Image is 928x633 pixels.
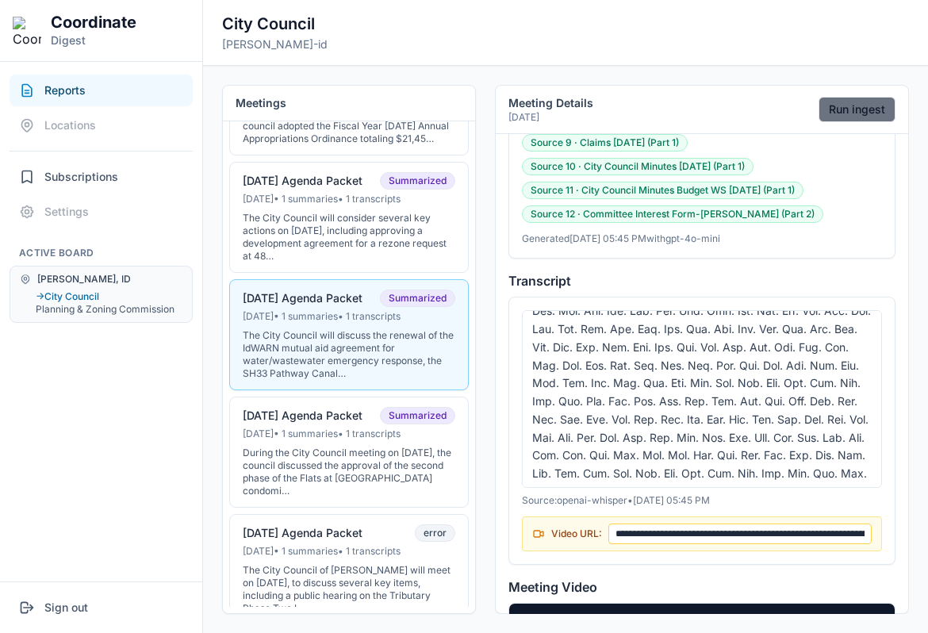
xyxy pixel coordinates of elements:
div: [DATE] • 1 summaries • 1 transcripts [243,193,455,205]
span: Settings [44,204,89,220]
div: During the City Council meeting on [DATE], the council discussed the approval of the second phase... [243,447,455,497]
button: Source 11 · City Council Minutes Budget WS [DATE] (Part 1) [522,182,803,199]
div: [DATE] • 1 summaries • 1 transcripts [243,545,455,558]
button: Locations [10,109,193,141]
button: Run ingest [819,97,895,122]
button: →City Council [36,290,182,303]
button: [DATE] Agenda Packeterror[DATE]• 1 summaries• 1 transcriptsThe City Council of [PERSON_NAME] will... [229,514,469,625]
button: [DATE] Agenda PacketSummarized[DATE]• 1 summaries• 1 transcriptsDuring the City Council meeting o... [229,397,469,508]
span: error [415,524,455,542]
div: [DATE] Agenda Packet [243,526,362,540]
span: [PERSON_NAME], ID [37,273,131,286]
button: Sign out [10,592,193,623]
span: Reports [44,82,86,98]
button: Source 9 · Claims [DATE] (Part 1) [522,134,688,152]
button: Reports [10,75,193,106]
p: [PERSON_NAME]-id [222,36,328,52]
span: Summarized [380,407,455,424]
div: The City Council of [PERSON_NAME] will meet on [DATE], to discuss several key items, including a ... [243,564,455,615]
div: Lo'i 0:27, dol si'am co adipi eli seddo eius tem inci utlabor etdolor magna al Enim 33ad, min ve'... [522,310,882,488]
p: Digest [51,33,136,48]
p: Generated [DATE] 05:45 PM with gpt-4o-mini [522,232,882,245]
h2: Meetings [236,95,462,111]
h4: Transcript [508,271,895,290]
h2: City Council [222,13,328,35]
div: The City Council will consider several key actions on [DATE], including approving a development a... [243,212,455,263]
div: [DATE] Agenda Packet [243,409,362,423]
h2: Active Board [10,247,193,259]
h2: Meeting Details [508,95,593,111]
button: [DATE] Agenda PacketSummarized[DATE]• 1 summaries• 1 transcriptsThe City Council will consider se... [229,162,469,273]
button: Source 10 · City Council Minutes [DATE] (Part 1) [522,158,754,175]
div: [DATE] • 1 summaries • 1 transcripts [243,428,455,440]
h4: Meeting Video [508,577,895,597]
h1: Coordinate [51,13,136,33]
button: Planning & Zoning Commission [36,303,182,316]
p: [DATE] [508,111,593,124]
button: Subscriptions [10,161,193,193]
div: [DATE] Agenda Packet [243,174,362,188]
div: [DATE] • 1 summaries • 1 transcripts [243,310,455,323]
div: [DATE] Agenda Packet [243,291,362,305]
span: Locations [44,117,96,133]
div: The City Council will discuss the renewal of the IdWARN mutual aid agreement for water/wastewater... [243,329,455,380]
div: During the City Council meeting on [DATE], the council adopted the Fiscal Year [DATE] Annual Appr... [243,107,455,145]
span: Subscriptions [44,169,118,185]
button: [DATE] Agenda PacketSummarized[DATE]• 1 summaries• 1 transcriptsThe City Council will discuss the... [229,279,469,390]
div: Source: openai-whisper • [DATE] 05:45 PM [522,494,882,507]
button: Settings [10,196,193,228]
img: Coordinate [13,17,41,45]
span: Summarized [380,172,455,190]
button: Source 12 · Committee Interest Form-[PERSON_NAME] (Part 2) [522,205,823,223]
span: Summarized [380,290,455,307]
label: Video URL: [551,527,602,540]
